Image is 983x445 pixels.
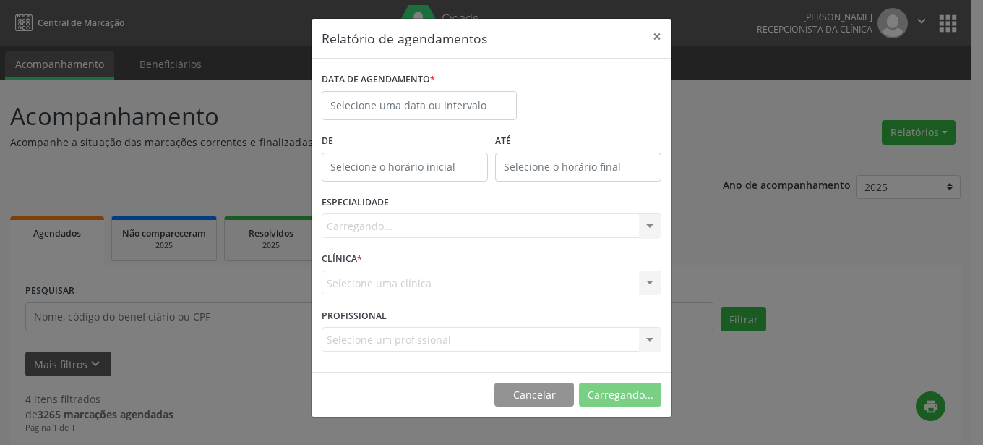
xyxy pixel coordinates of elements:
[495,130,661,153] label: ATÉ
[494,383,574,407] button: Cancelar
[322,130,488,153] label: De
[579,383,661,407] button: Carregando...
[322,192,389,214] label: ESPECIALIDADE
[643,19,671,54] button: Close
[322,153,488,182] input: Selecione o horário inicial
[322,69,435,91] label: DATA DE AGENDAMENTO
[322,305,387,327] label: PROFISSIONAL
[322,29,487,48] h5: Relatório de agendamentos
[322,91,517,120] input: Selecione uma data ou intervalo
[322,248,362,271] label: CLÍNICA
[495,153,661,182] input: Selecione o horário final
